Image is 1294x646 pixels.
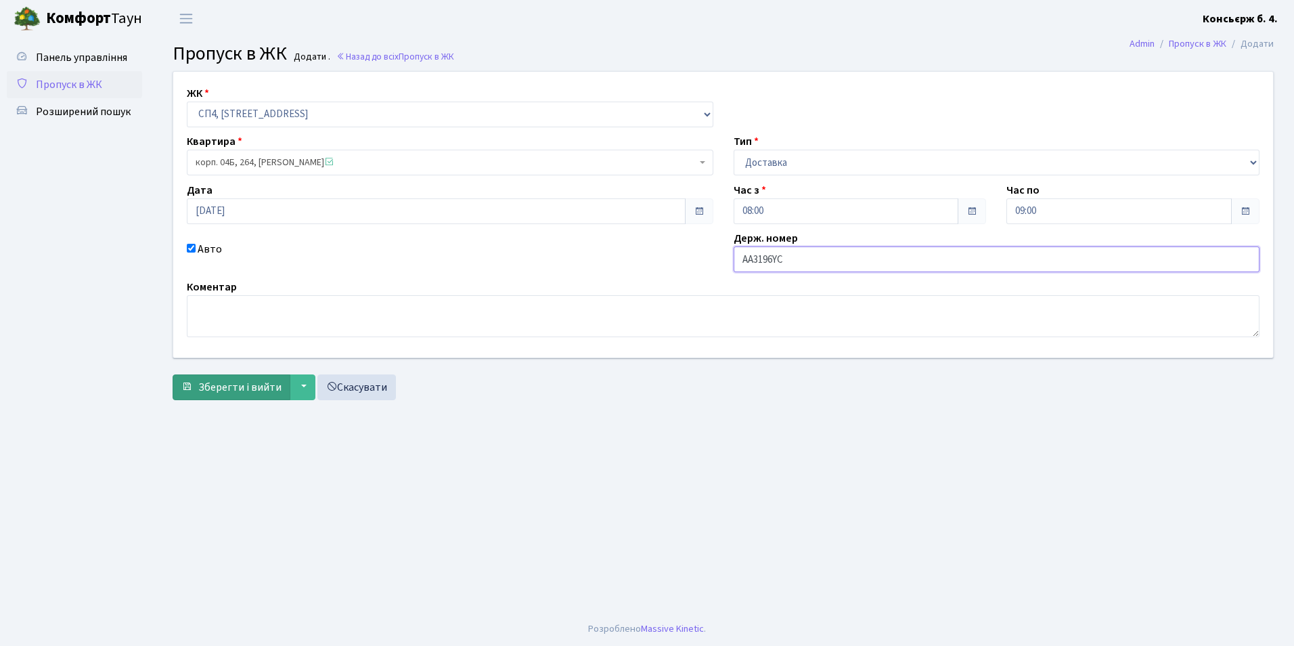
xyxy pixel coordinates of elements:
button: Переключити навігацію [169,7,203,30]
span: Розширений пошук [36,104,131,119]
b: Консьєрж б. 4. [1203,12,1278,26]
label: Дата [187,182,213,198]
span: Таун [46,7,142,30]
button: Зберегти і вийти [173,374,290,400]
a: Назад до всіхПропуск в ЖК [336,50,454,63]
nav: breadcrumb [1109,30,1294,58]
a: Пропуск в ЖК [1169,37,1226,51]
a: Консьєрж б. 4. [1203,11,1278,27]
div: Розроблено . [588,622,706,637]
label: Коментар [187,279,237,295]
label: Тип [734,133,759,150]
a: Розширений пошук [7,98,142,125]
a: Admin [1130,37,1155,51]
label: ЖК [187,85,209,102]
label: Авто [198,241,222,257]
a: Панель управління [7,44,142,71]
span: Панель управління [36,50,127,65]
span: корп. 04Б, 264, Артеменкова Олена Володимирівна <span class='la la-check-square text-success'></s... [196,156,696,169]
b: Комфорт [46,7,111,29]
label: Час по [1006,182,1040,198]
span: Пропуск в ЖК [36,77,102,92]
span: Пропуск в ЖК [399,50,454,63]
label: Квартира [187,133,242,150]
a: Скасувати [317,374,396,400]
span: Зберегти і вийти [198,380,282,395]
a: Пропуск в ЖК [7,71,142,98]
label: Держ. номер [734,230,798,246]
input: АА1234АА [734,246,1260,272]
small: Додати . [291,51,330,63]
span: корп. 04Б, 264, Артеменкова Олена Володимирівна <span class='la la-check-square text-success'></s... [187,150,713,175]
img: logo.png [14,5,41,33]
a: Massive Kinetic [641,622,704,636]
li: Додати [1226,37,1274,51]
label: Час з [734,182,766,198]
span: Пропуск в ЖК [173,40,287,67]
